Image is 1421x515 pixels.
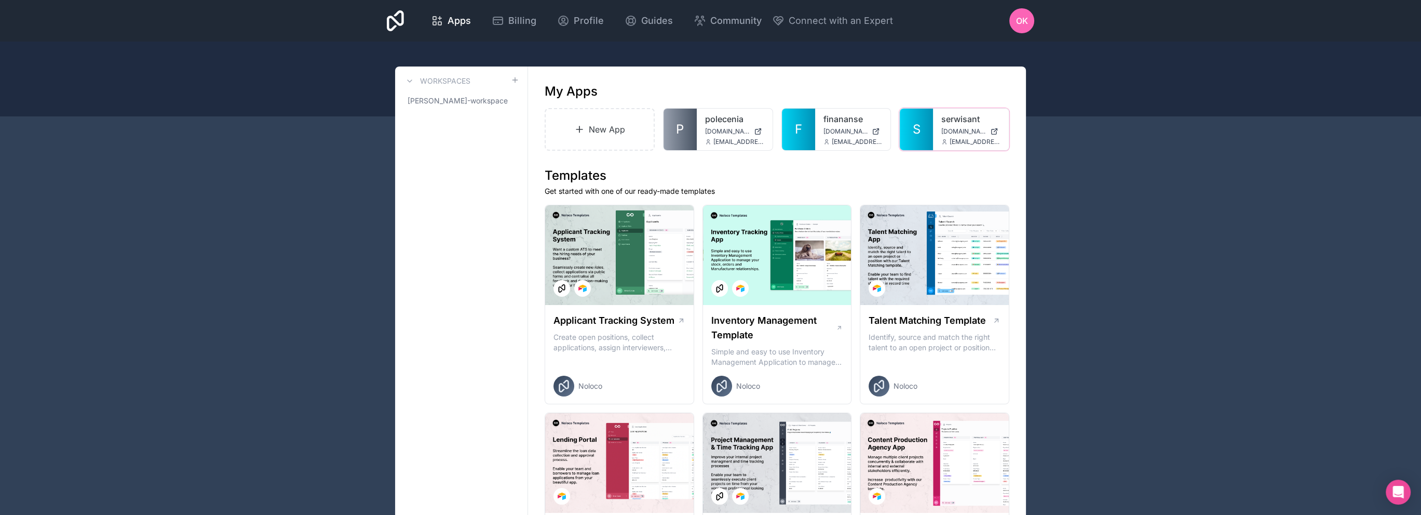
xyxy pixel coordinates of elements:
h1: Templates [545,167,1009,184]
p: Get started with one of our ready-made templates [545,186,1009,196]
a: Community [685,9,770,32]
a: S [900,109,933,150]
p: Identify, source and match the right talent to an open project or position with our Talent Matchi... [869,332,1000,353]
span: F [795,121,802,138]
a: Profile [549,9,612,32]
img: Airtable Logo [873,284,881,293]
h1: My Apps [545,83,598,100]
span: S [913,121,921,138]
a: polecenia [705,113,764,125]
span: Billing [508,14,536,28]
span: Community [710,14,762,28]
span: [DOMAIN_NAME] [823,127,868,136]
a: [DOMAIN_NAME] [705,127,764,136]
h1: Applicant Tracking System [553,313,674,328]
h1: Inventory Management Template [711,313,836,342]
p: Create open positions, collect applications, assign interviewers, centralise candidate feedback a... [553,332,685,353]
img: Airtable Logo [736,492,745,500]
a: Guides [616,9,681,32]
a: finananse [823,113,883,125]
img: Airtable Logo [873,492,881,500]
span: [EMAIL_ADDRESS][DOMAIN_NAME] [832,138,883,146]
img: Airtable Logo [578,284,587,293]
span: [EMAIL_ADDRESS][DOMAIN_NAME] [713,138,764,146]
span: P [676,121,684,138]
span: Apps [448,14,471,28]
a: [DOMAIN_NAME] [941,127,1000,136]
h1: Talent Matching Template [869,313,986,328]
span: Noloco [578,381,602,391]
a: P [664,109,697,150]
span: [EMAIL_ADDRESS][DOMAIN_NAME] [950,138,1000,146]
img: Airtable Logo [736,284,745,293]
a: [PERSON_NAME]-workspace [403,91,519,110]
span: Noloco [894,381,917,391]
a: Workspaces [403,75,470,87]
a: F [782,109,815,150]
button: Connect with an Expert [772,14,893,28]
h3: Workspaces [420,76,470,86]
span: [DOMAIN_NAME] [941,127,986,136]
a: Apps [423,9,479,32]
a: serwisant [941,113,1000,125]
span: OK [1016,15,1028,27]
span: [DOMAIN_NAME] [705,127,750,136]
p: Simple and easy to use Inventory Management Application to manage your stock, orders and Manufact... [711,347,843,367]
a: Billing [483,9,545,32]
span: Guides [641,14,673,28]
div: Open Intercom Messenger [1386,480,1411,505]
span: Noloco [736,381,760,391]
img: Airtable Logo [558,492,566,500]
span: Connect with an Expert [789,14,893,28]
span: [PERSON_NAME]-workspace [408,96,508,106]
a: New App [545,108,655,151]
a: [DOMAIN_NAME] [823,127,883,136]
span: Profile [574,14,604,28]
